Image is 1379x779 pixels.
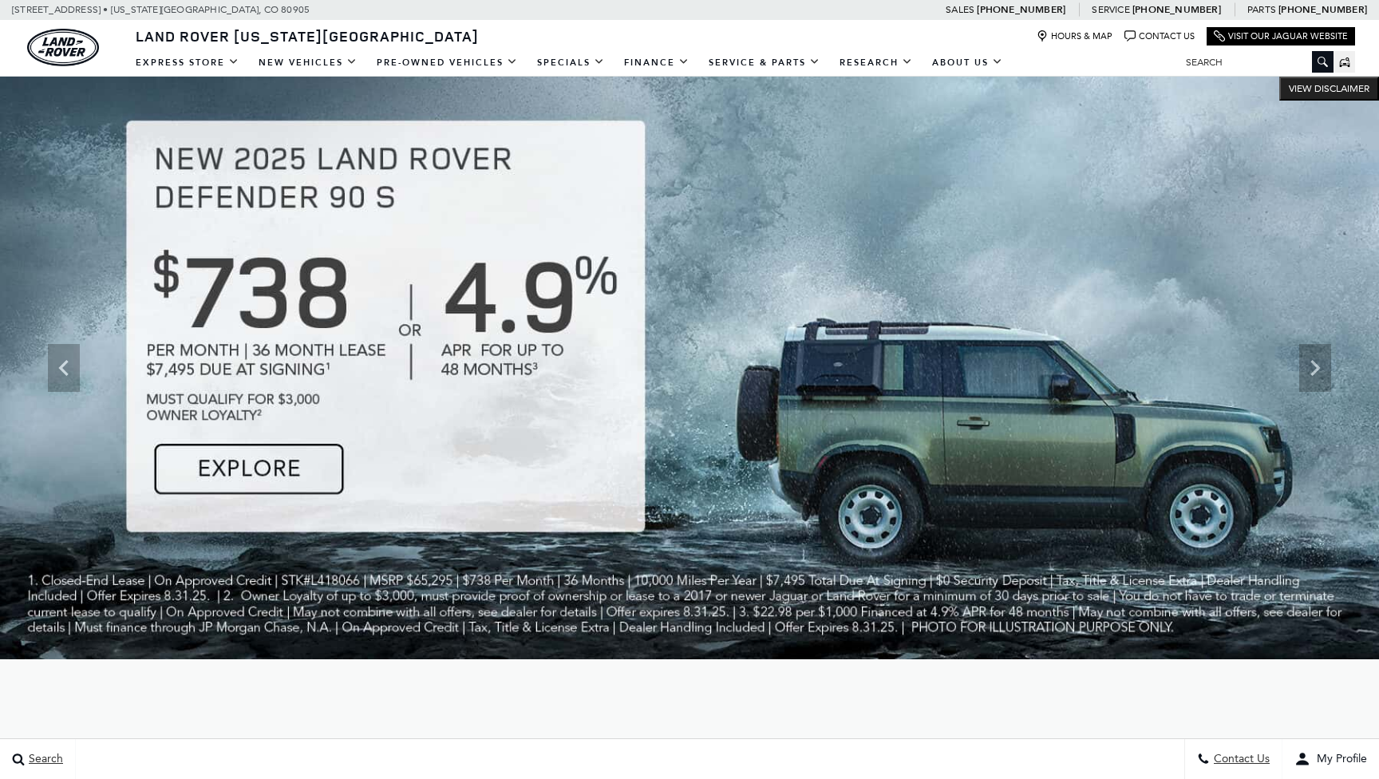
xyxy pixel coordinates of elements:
[27,29,99,66] a: land-rover
[136,26,479,45] span: Land Rover [US_STATE][GEOGRAPHIC_DATA]
[249,49,367,77] a: New Vehicles
[1174,53,1334,72] input: Search
[27,29,99,66] img: Land Rover
[1289,82,1369,95] span: VIEW DISCLAIMER
[126,26,488,45] a: Land Rover [US_STATE][GEOGRAPHIC_DATA]
[923,49,1013,77] a: About Us
[1279,77,1379,101] button: VIEW DISCLAIMER
[527,49,614,77] a: Specials
[977,3,1065,16] a: [PHONE_NUMBER]
[1214,30,1348,42] a: Visit Our Jaguar Website
[1247,4,1276,15] span: Parts
[1037,30,1112,42] a: Hours & Map
[1132,3,1221,16] a: [PHONE_NUMBER]
[614,49,699,77] a: Finance
[830,49,923,77] a: Research
[1282,739,1379,779] button: user-profile-menu
[25,753,63,766] span: Search
[12,4,310,15] a: [STREET_ADDRESS] • [US_STATE][GEOGRAPHIC_DATA], CO 80905
[1124,30,1195,42] a: Contact Us
[126,49,249,77] a: EXPRESS STORE
[946,4,974,15] span: Sales
[367,49,527,77] a: Pre-Owned Vehicles
[1278,3,1367,16] a: [PHONE_NUMBER]
[1092,4,1129,15] span: Service
[1210,753,1270,766] span: Contact Us
[1310,753,1367,766] span: My Profile
[126,49,1013,77] nav: Main Navigation
[699,49,830,77] a: Service & Parts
